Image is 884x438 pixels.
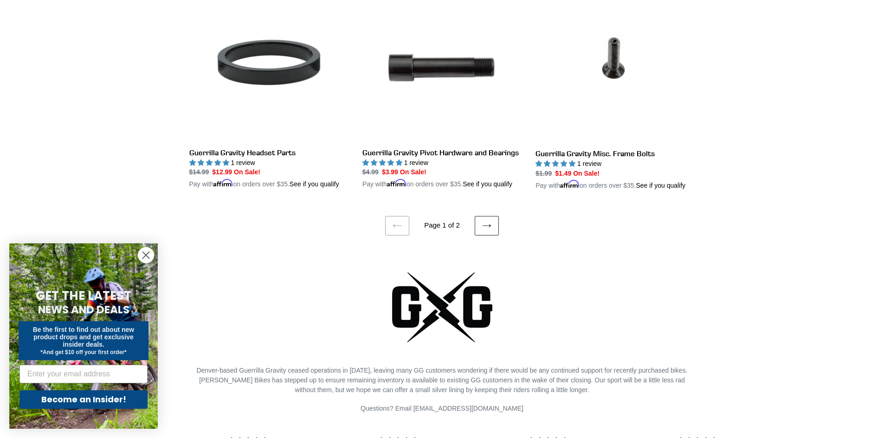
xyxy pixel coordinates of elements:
[38,302,129,317] span: NEWS AND DEALS
[138,247,154,263] button: Close dialog
[412,220,473,231] li: Page 1 of 2
[196,367,687,374] span: Denver-based Guerrilla Gravity ceased operations in [DATE], leaving many GG customers wondering i...
[189,404,695,413] p: Questions? Email [EMAIL_ADDRESS][DOMAIN_NAME]
[19,390,148,409] button: Become an Insider!
[36,287,131,304] span: GET THE LATEST
[40,349,126,355] span: *And get $10 off your first order*
[199,376,685,394] span: [PERSON_NAME] Bikes has stepped up to ensure remaining inventory is available to existing GG cust...
[33,326,135,348] span: Be the first to find out about new product drops and get exclusive insider deals.
[19,365,148,383] input: Enter your email address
